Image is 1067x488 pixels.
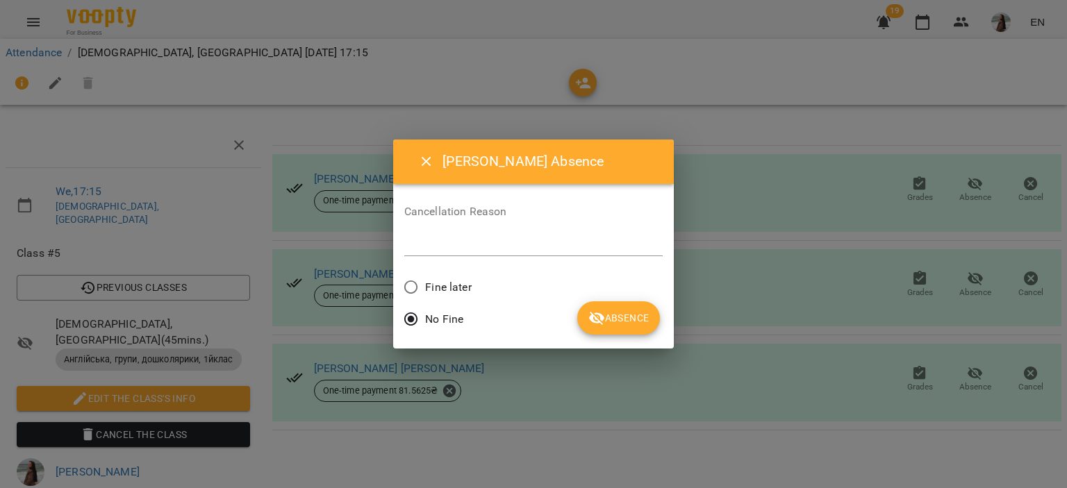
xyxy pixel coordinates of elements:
button: Absence [577,301,660,335]
span: No Fine [425,311,463,328]
button: Close [410,145,443,178]
span: Absence [588,310,649,326]
label: Cancellation Reason [404,206,663,217]
span: Fine later [425,279,471,296]
h6: [PERSON_NAME] Absence [442,151,657,172]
